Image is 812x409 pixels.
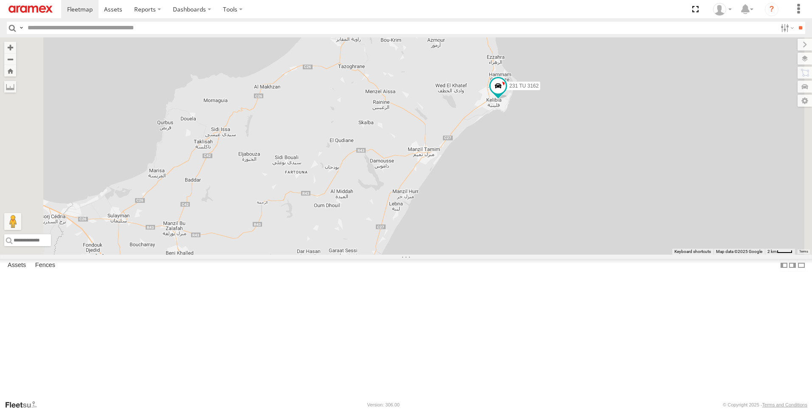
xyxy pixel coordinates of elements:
[367,402,400,407] div: Version: 306.00
[5,400,44,409] a: Visit our Website
[3,259,30,271] label: Assets
[780,259,788,271] label: Dock Summary Table to the Left
[799,250,808,253] a: Terms (opens in new tab)
[765,3,778,16] i: ?
[4,53,16,65] button: Zoom out
[4,213,21,230] button: Drag Pegman onto the map to open Street View
[765,249,795,255] button: Map Scale: 2 km per 33 pixels
[509,83,539,89] span: 231 TU 3162
[798,95,812,107] label: Map Settings
[723,402,807,407] div: © Copyright 2025 -
[777,22,795,34] label: Search Filter Options
[8,6,53,13] img: aramex-logo.svg
[4,81,16,93] label: Measure
[767,249,777,254] span: 2 km
[31,259,59,271] label: Fences
[18,22,25,34] label: Search Query
[4,65,16,77] button: Zoom Home
[788,259,797,271] label: Dock Summary Table to the Right
[710,3,735,16] div: Zied Bensalem
[674,249,711,255] button: Keyboard shortcuts
[797,259,806,271] label: Hide Summary Table
[4,42,16,53] button: Zoom in
[762,402,807,407] a: Terms and Conditions
[716,249,762,254] span: Map data ©2025 Google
